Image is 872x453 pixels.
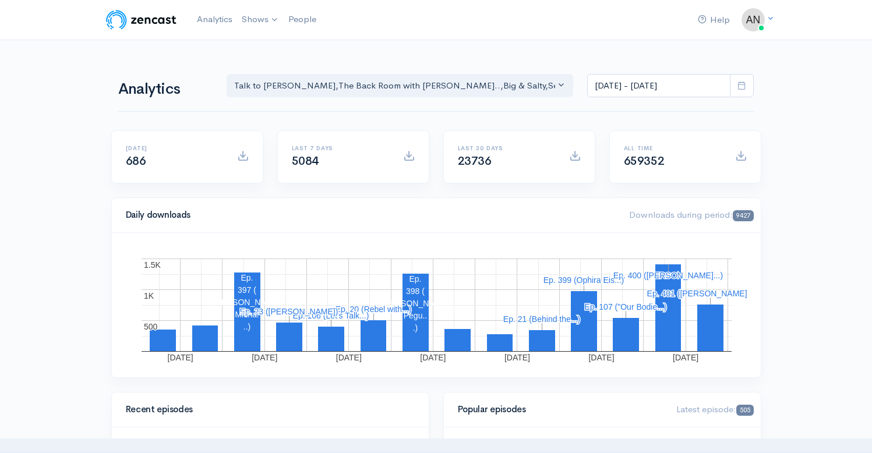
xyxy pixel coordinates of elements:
[234,79,556,93] div: Talk to [PERSON_NAME] , The Back Room with [PERSON_NAME].. , Big & Salty , Serial Tales - [PERSON...
[237,7,284,33] a: Shows
[243,322,250,331] text: ..)
[543,275,624,285] text: Ep. 399 (Ophira Eis...)
[213,298,280,307] text: [PERSON_NAME]
[252,353,277,362] text: [DATE]
[736,405,753,416] span: 505
[382,299,449,308] text: [PERSON_NAME]
[104,8,178,31] img: ZenCast Logo
[292,145,389,151] h6: Last 7 days
[458,405,663,415] h4: Popular episodes
[629,209,753,220] span: Downloads during period:
[503,314,580,324] text: Ep. 21 (Behind the...)
[126,247,747,363] svg: A chart.
[676,404,753,415] span: Latest episode:
[239,307,338,316] text: Ep. 23 ([PERSON_NAME])
[624,154,665,168] span: 659352
[292,154,319,168] span: 5084
[126,405,408,415] h4: Recent episodes
[624,145,721,151] h6: All time
[458,145,555,151] h6: Last 30 days
[126,145,223,151] h6: [DATE]
[144,291,154,300] text: 1K
[420,353,446,362] text: [DATE]
[336,353,361,362] text: [DATE]
[733,210,753,221] span: 9427
[613,271,722,280] text: Ep. 400 ([PERSON_NAME]...)
[126,154,146,168] span: 686
[458,154,492,168] span: 23736
[118,81,213,98] h1: Analytics
[504,353,529,362] text: [DATE]
[742,8,765,31] img: ...
[412,323,418,332] text: .)
[832,413,860,441] iframe: gist-messenger-bubble-iframe
[693,8,735,33] a: Help
[673,353,698,362] text: [DATE]
[167,353,193,362] text: [DATE]
[588,353,614,362] text: [DATE]
[292,311,369,320] text: Ep. 106 (Let's Talk...)
[126,210,616,220] h4: Daily downloads
[284,7,321,32] a: People
[144,260,161,270] text: 1.5K
[144,322,158,331] text: 500
[409,274,421,284] text: Ep.
[647,289,773,298] text: Ep. 401 ([PERSON_NAME] Yhe...)
[584,302,666,312] text: Ep. 107 ("Our Bodie...)
[587,74,730,98] input: analytics date range selector
[227,74,574,98] button: Talk to Allison, The Back Room with Andy O..., Big & Salty, Serial Tales - Joan Julie..., The Cam...
[335,305,411,314] text: Ep. 20 (Rebel with...)
[192,7,237,32] a: Analytics
[241,273,253,282] text: Ep.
